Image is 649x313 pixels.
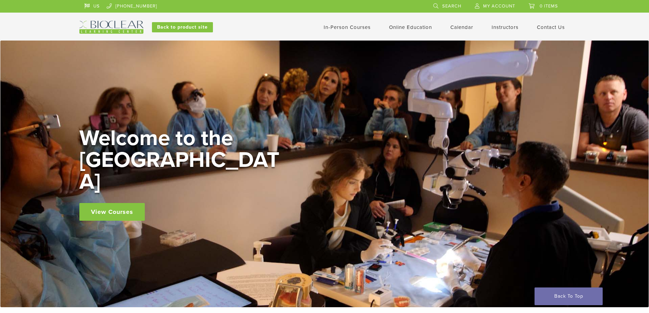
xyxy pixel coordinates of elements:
[442,3,461,9] span: Search
[450,24,473,30] a: Calendar
[389,24,432,30] a: Online Education
[492,24,519,30] a: Instructors
[483,3,515,9] span: My Account
[152,22,213,32] a: Back to product site
[79,21,143,34] img: Bioclear
[540,3,558,9] span: 0 items
[79,127,284,193] h2: Welcome to the [GEOGRAPHIC_DATA]
[535,287,603,305] a: Back To Top
[324,24,371,30] a: In-Person Courses
[79,203,145,221] a: View Courses
[537,24,565,30] a: Contact Us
